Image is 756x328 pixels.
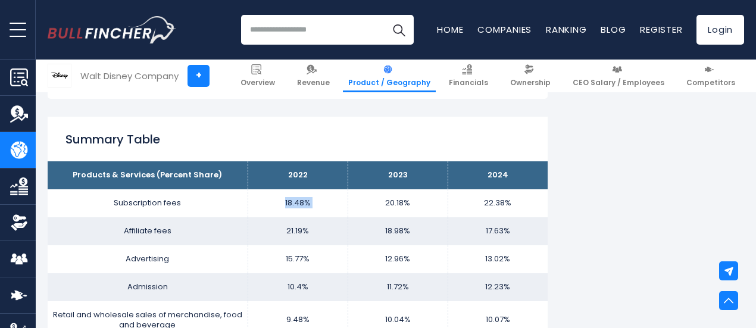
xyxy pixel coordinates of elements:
div: Walt Disney Company [80,69,179,83]
a: Product / Geography [343,60,436,92]
button: Search [384,15,414,45]
td: Affiliate fees [48,217,248,245]
th: 2022 [248,161,348,189]
th: Products & Services (Percent Share) [48,161,248,189]
a: Overview [235,60,280,92]
a: Competitors [681,60,741,92]
span: Ownership [510,78,551,88]
td: Advertising [48,245,248,273]
td: Admission [48,273,248,301]
span: Revenue [297,78,330,88]
span: Overview [240,78,275,88]
th: 2024 [448,161,548,189]
td: 21.19% [248,217,348,245]
a: Ranking [546,23,586,36]
td: 12.23% [448,273,548,301]
a: CEO Salary / Employees [567,60,670,92]
a: Register [640,23,682,36]
th: 2023 [348,161,448,189]
a: Login [696,15,744,45]
a: Go to homepage [48,16,176,43]
span: Product / Geography [348,78,430,88]
a: Companies [477,23,532,36]
td: 22.38% [448,189,548,217]
td: 12.96% [348,245,448,273]
a: Home [437,23,463,36]
img: Ownership [10,214,28,232]
a: + [188,65,210,87]
a: Blog [601,23,626,36]
img: DIS logo [48,64,71,87]
td: 18.98% [348,217,448,245]
a: Ownership [505,60,556,92]
td: 20.18% [348,189,448,217]
h2: Summary Table [65,130,530,148]
td: Subscription fees [48,189,248,217]
a: Revenue [292,60,335,92]
td: 11.72% [348,273,448,301]
span: Financials [449,78,488,88]
td: 13.02% [448,245,548,273]
span: CEO Salary / Employees [573,78,664,88]
td: 10.4% [248,273,348,301]
a: Financials [443,60,493,92]
img: Bullfincher logo [48,16,176,43]
td: 17.63% [448,217,548,245]
span: Competitors [686,78,735,88]
td: 15.77% [248,245,348,273]
td: 18.48% [248,189,348,217]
